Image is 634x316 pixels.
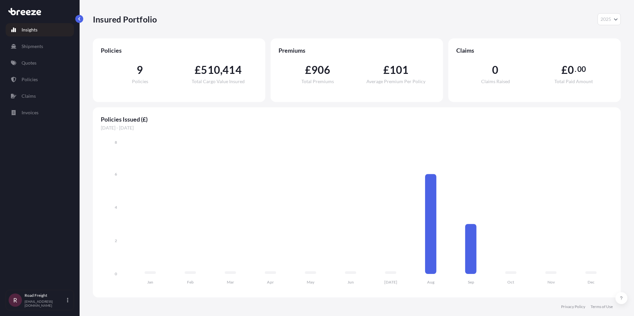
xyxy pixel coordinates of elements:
a: Insights [6,23,74,36]
span: Policies [101,46,257,54]
span: Total Premiums [301,79,334,84]
span: Policies Issued (£) [101,115,613,123]
span: 101 [390,65,409,75]
span: 510 [201,65,220,75]
span: £ [561,65,568,75]
tspan: Jun [348,280,354,285]
span: R [13,297,17,303]
span: 9 [137,65,143,75]
button: Year Selector [598,13,621,25]
tspan: Mar [227,280,234,285]
span: , [220,65,222,75]
p: Insured Portfolio [93,14,157,25]
span: 00 [577,67,586,72]
p: Claims [22,93,36,99]
tspan: Aug [427,280,435,285]
span: Average Premium Per Policy [366,79,425,84]
a: Claims [6,89,74,103]
span: £ [383,65,390,75]
tspan: Sep [468,280,474,285]
span: 0 [492,65,498,75]
a: Shipments [6,40,74,53]
tspan: Apr [267,280,274,285]
p: Road Freight [25,293,66,298]
tspan: 0 [115,271,117,276]
p: [EMAIL_ADDRESS][DOMAIN_NAME] [25,299,66,307]
span: 414 [222,65,242,75]
a: Policies [6,73,74,86]
a: Terms of Use [591,304,613,309]
tspan: [DATE] [384,280,397,285]
span: Total Cargo Value Insured [192,79,245,84]
span: £ [195,65,201,75]
p: Quotes [22,60,36,66]
tspan: 6 [115,172,117,177]
tspan: 8 [115,140,117,145]
tspan: Oct [507,280,514,285]
span: Premiums [279,46,435,54]
p: Shipments [22,43,43,50]
p: Insights [22,26,37,33]
span: Claims Raised [481,79,510,84]
span: Policies [132,79,148,84]
p: Invoices [22,109,38,116]
tspan: May [307,280,315,285]
tspan: 2 [115,238,117,243]
tspan: Feb [187,280,194,285]
span: £ [305,65,311,75]
a: Quotes [6,56,74,70]
span: 2025 [601,16,611,23]
span: Total Paid Amount [554,79,593,84]
span: 906 [311,65,331,75]
span: 0 [568,65,574,75]
span: [DATE] - [DATE] [101,125,613,131]
tspan: Dec [588,280,595,285]
tspan: 4 [115,205,117,210]
a: Invoices [6,106,74,119]
span: . [575,67,576,72]
span: Claims [456,46,613,54]
a: Privacy Policy [561,304,585,309]
tspan: Jan [147,280,153,285]
p: Policies [22,76,38,83]
tspan: Nov [547,280,555,285]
